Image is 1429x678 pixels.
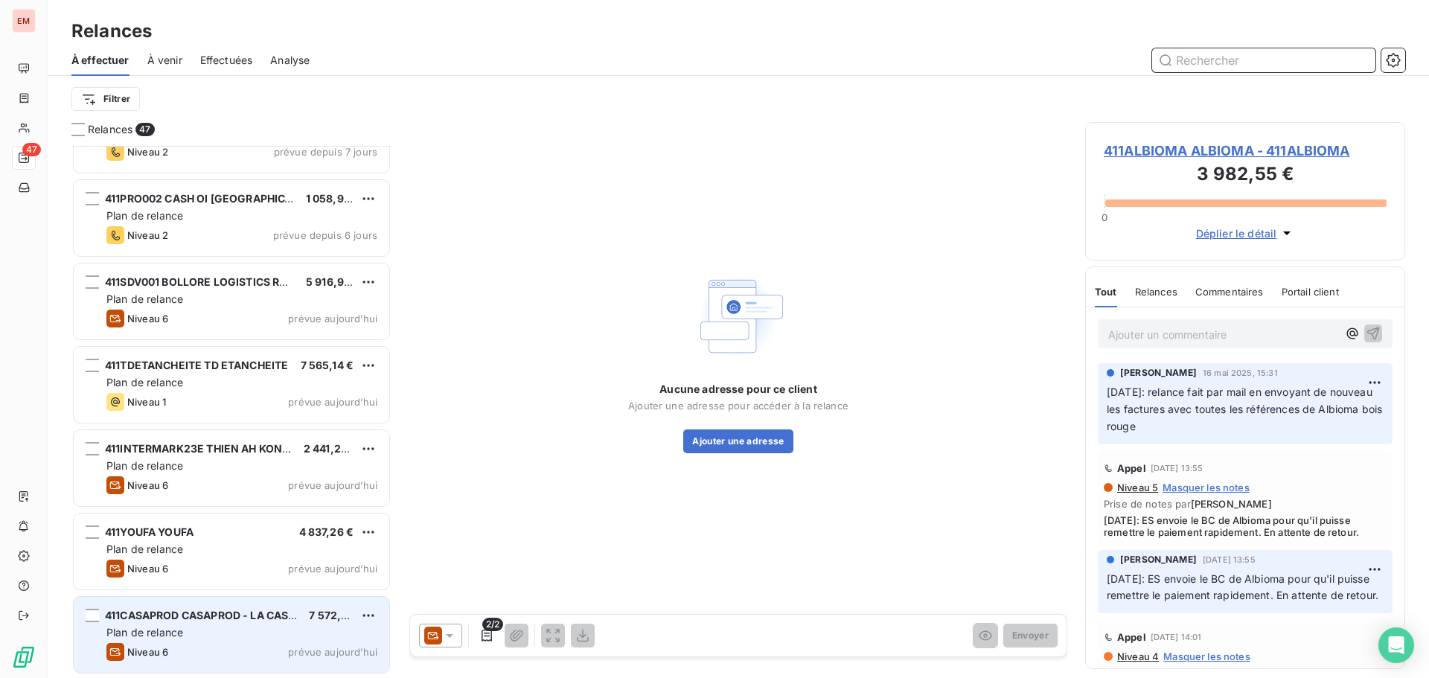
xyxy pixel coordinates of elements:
[71,146,391,678] div: grid
[71,18,152,45] h3: Relances
[127,646,168,658] span: Niveau 6
[127,479,168,491] span: Niveau 6
[22,143,41,156] span: 47
[1104,161,1387,191] h3: 3 982,55 €
[288,479,377,491] span: prévue aujourd’hui
[1282,286,1339,298] span: Portail client
[659,382,816,397] span: Aucune adresse pour ce client
[1151,633,1202,642] span: [DATE] 14:01
[1104,498,1387,510] span: Prise de notes par
[1203,368,1278,377] span: 16 mai 2025, 15:31
[12,645,36,669] img: Logo LeanPay
[1191,498,1272,510] span: [PERSON_NAME]
[306,192,361,205] span: 1 058,96 €
[301,359,354,371] span: 7 565,14 €
[71,87,140,111] button: Filtrer
[105,359,288,371] span: 411TDETANCHEITE TD ETANCHEITE
[71,53,130,68] span: À effectuer
[1378,627,1414,663] div: Open Intercom Messenger
[1163,650,1250,662] span: Masquer les notes
[105,525,194,538] span: 411YOUFA YOUFA
[299,525,354,538] span: 4 837,26 €
[482,618,503,631] span: 2/2
[273,229,377,241] span: prévue depuis 6 jours
[288,563,377,575] span: prévue aujourd’hui
[1192,225,1299,242] button: Déplier le détail
[105,275,322,288] span: 411SDV001 BOLLORE LOGISTICS REUNION
[1104,514,1387,538] span: [DATE]: ES envoie le BC de Albioma pour qu'il puisse remettre le paiement rapidement. En attente ...
[1107,386,1385,432] span: [DATE]: relance fait par mail en envoyant de nouveau les factures avec toutes les références de A...
[200,53,253,68] span: Effectuées
[1203,555,1256,564] span: [DATE] 13:55
[1116,482,1158,493] span: Niveau 5
[274,146,377,158] span: prévue depuis 7 jours
[288,313,377,324] span: prévue aujourd’hui
[12,9,36,33] div: EM
[288,396,377,408] span: prévue aujourd’hui
[147,53,182,68] span: À venir
[1120,553,1197,566] span: [PERSON_NAME]
[127,146,168,158] span: Niveau 2
[127,229,168,241] span: Niveau 2
[1104,141,1387,161] span: 411ALBIOMA ALBIOMA - 411ALBIOMA
[1117,462,1146,474] span: Appel
[309,609,363,621] span: 7 572,77 €
[1195,286,1264,298] span: Commentaires
[691,269,786,364] img: Empty state
[304,442,358,455] span: 2 441,25 €
[1117,631,1146,643] span: Appel
[628,400,848,412] span: Ajouter une adresse pour accéder à la relance
[306,275,361,288] span: 5 916,99 €
[1102,211,1107,223] span: 0
[88,122,132,137] span: Relances
[1135,286,1177,298] span: Relances
[1120,366,1197,380] span: [PERSON_NAME]
[1107,572,1378,602] span: [DATE]: ES envoie le BC de Albioma pour qu'il puisse remettre le paiement rapidement. En attente ...
[270,53,310,68] span: Analyse
[1151,464,1203,473] span: [DATE] 13:55
[1196,226,1277,241] span: Déplier le détail
[105,192,321,205] span: 411PRO002 CASH OI [GEOGRAPHIC_DATA]
[106,626,183,639] span: Plan de relance
[106,292,183,305] span: Plan de relance
[105,442,307,455] span: 411INTERMARK23E THIEN AH KON FILS
[1152,48,1375,72] input: Rechercher
[106,209,183,222] span: Plan de relance
[1116,650,1159,662] span: Niveau 4
[288,646,377,658] span: prévue aujourd’hui
[106,459,183,472] span: Plan de relance
[135,123,154,136] span: 47
[106,543,183,555] span: Plan de relance
[127,563,168,575] span: Niveau 6
[1095,286,1117,298] span: Tout
[1163,482,1250,493] span: Masquer les notes
[1003,624,1058,647] button: Envoyer
[106,376,183,388] span: Plan de relance
[683,429,793,453] button: Ajouter une adresse
[127,396,166,408] span: Niveau 1
[127,313,168,324] span: Niveau 6
[105,609,339,621] span: 411CASAPROD CASAPROD - LA CASE A PAINS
